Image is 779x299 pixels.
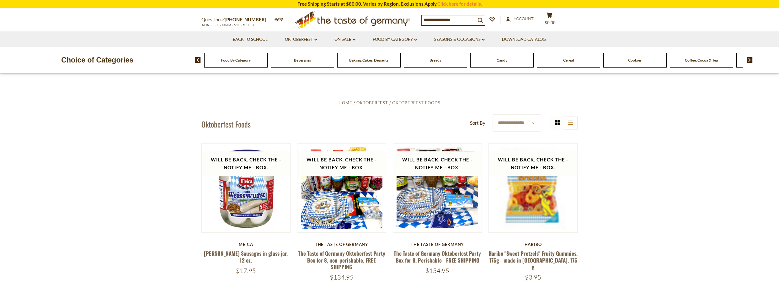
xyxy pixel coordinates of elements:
span: $154.95 [425,267,449,275]
span: $17.95 [236,267,256,275]
div: The Taste of Germany [297,242,387,247]
span: Account [514,16,534,21]
p: Questions? [201,16,271,24]
a: Baking, Cakes, Desserts [349,58,388,63]
span: $3.95 [525,273,541,281]
img: The Taste of Germany Oktoberfest Party Box for 8, non-perishable, FREE SHIPPING [297,144,386,232]
a: Oktoberfest Foods [392,100,440,105]
a: Click here for details. [437,1,482,7]
span: MON - FRI, 9:00AM - 5:00PM (EST) [201,23,255,27]
a: Breads [430,58,441,63]
a: Haribo "Sweet Pretzels" Fruity Gummies, 175g - made in [GEOGRAPHIC_DATA], 175 g [488,249,578,271]
img: previous arrow [195,57,201,63]
img: Meica Weisswurst Sausages in glass jar, 12 oz. [202,144,291,232]
div: Haribo [488,242,578,247]
a: Candy [497,58,507,63]
a: Oktoberfest [285,36,317,43]
label: Sort By: [470,119,487,127]
a: Food By Category [373,36,417,43]
a: Oktoberfest [356,100,388,105]
a: Account [506,15,534,22]
a: Beverages [294,58,311,63]
a: [PHONE_NUMBER] [225,17,266,22]
a: Cereal [563,58,574,63]
a: The Taste of Germany Oktoberfest Party Box for 8, non-perishable, FREE SHIPPING [298,249,385,271]
div: Meica [201,242,291,247]
a: Coffee, Cocoa & Tea [685,58,718,63]
img: Haribo Suse Brezeln [489,144,578,232]
a: [PERSON_NAME] Sausages in glass jar, 12 oz. [204,249,288,264]
a: Home [339,100,352,105]
a: Cookies [628,58,642,63]
a: Seasons & Occasions [434,36,485,43]
button: $0.00 [540,12,559,28]
img: The Taste of Germany Oktoberfest Party Box for 8, Perishable - FREE SHIPPING [393,144,482,232]
a: On Sale [334,36,355,43]
a: Food By Category [221,58,251,63]
span: $134.95 [330,273,354,281]
a: Download Catalog [502,36,546,43]
span: $0.00 [545,20,556,25]
div: The Taste of Germany [393,242,482,247]
a: Back to School [233,36,268,43]
h1: Oktoberfest Foods [201,119,251,129]
a: The Taste of Germany Oktoberfest Party Box for 8, Perishable - FREE SHIPPING [394,249,481,264]
img: next arrow [747,57,753,63]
